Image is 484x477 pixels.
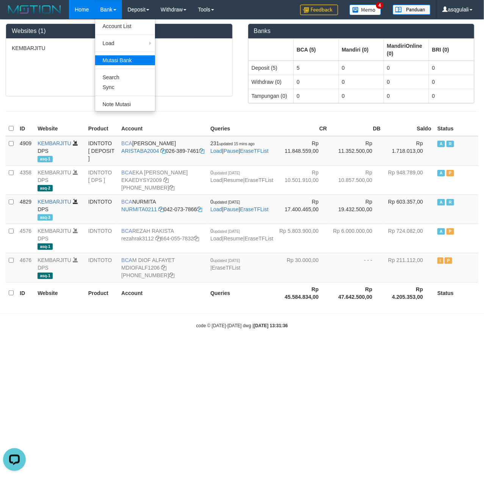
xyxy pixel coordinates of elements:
a: Note Mutasi [95,99,155,109]
td: Rp 17.400.465,00 [276,195,330,224]
td: 0 [429,89,474,103]
span: BCA [121,257,132,263]
td: Rp 1.718.013,00 [384,136,434,166]
button: Open LiveChat chat widget [3,3,26,26]
span: Running [446,199,454,206]
a: Copy EKAEDYSY2009 to clipboard [163,177,169,183]
a: Mutasi Bank [95,55,155,65]
a: EraseTFList [240,206,268,212]
td: DPS [34,253,85,282]
td: Rp 10.857.500,00 [330,165,384,195]
a: EraseTFList [212,265,240,271]
span: Inactive [437,257,443,264]
td: 4676 [17,253,34,282]
span: | | [210,199,269,212]
a: Pause [224,206,239,212]
span: Active [437,228,445,235]
td: - - - [330,253,384,282]
td: Deposit (5) [248,61,293,75]
span: BCA [121,169,132,176]
td: 0 [338,75,384,89]
th: Account [118,121,207,136]
span: 0 [210,169,240,176]
a: KEMBARJITU [38,169,71,176]
span: Paused [446,170,454,176]
a: NURMITA0211 [121,206,157,212]
span: Running [446,141,454,147]
th: Website [34,121,85,136]
a: Copy rezahrak3112 to clipboard [155,235,161,242]
td: Rp 19.432.500,00 [330,195,384,224]
th: Rp 45.584.834,00 [276,282,330,304]
th: Product [85,282,118,304]
span: Active [437,170,445,176]
a: Account List [95,21,155,31]
td: REZAH RAKISTA 664-055-7832 [118,224,207,253]
th: Group: activate to sort column ascending [338,39,384,61]
span: updated 15 mins ago [219,142,254,146]
td: Rp 10.501.910,00 [276,165,330,195]
a: Load [210,206,222,212]
td: 0 [293,89,338,103]
a: rezahrak3112 [121,235,154,242]
td: Rp 211.112,00 [384,253,434,282]
span: updated [DATE] [213,171,240,175]
a: Copy 7152165903 to clipboard [169,272,174,278]
a: Copy MDIOFALF1206 to clipboard [161,265,166,271]
td: 0 [429,75,474,89]
th: Group: activate to sort column ascending [293,39,338,61]
span: BCA [121,228,132,234]
a: Copy 6640557832 to clipboard [194,235,199,242]
a: KEMBARJITU [38,228,71,234]
a: KEMBARJITU [38,257,71,263]
th: ID [17,282,34,304]
span: | | [210,140,269,154]
a: KEMBARJITU [38,140,71,146]
td: IDNTOTO [85,224,118,253]
a: Copy 0263897461 to clipboard [199,148,204,154]
span: 0 [210,199,240,205]
td: Withdraw (0) [248,75,293,89]
td: Rp 5.803.900,00 [276,224,330,253]
td: DPS [34,224,85,253]
th: Product [85,121,118,136]
a: Load [210,148,222,154]
span: 0 [210,228,240,234]
a: Pause [224,148,239,154]
td: DPS [34,165,85,195]
a: MDIOFALF1206 [121,265,160,271]
td: 0 [338,89,384,103]
td: 0 [338,61,384,75]
img: MOTION_logo.png [6,4,63,15]
span: asq-2 [38,185,53,191]
td: Tampungan (0) [248,89,293,103]
span: updated [DATE] [213,259,240,263]
a: Sync [95,82,155,92]
td: 4829 [17,195,34,224]
th: Account [118,282,207,304]
span: BCA [121,199,132,205]
h3: Banks [254,28,469,35]
a: Load [95,38,155,48]
td: 5 [293,61,338,75]
a: Search [95,72,155,82]
span: 4 [376,2,384,9]
h3: Websites (1) [12,28,227,35]
th: Rp 4.205.353,00 [384,282,434,304]
td: 0 [384,89,429,103]
td: 0 [429,61,474,75]
img: Button%20Memo.svg [349,5,381,15]
td: Rp 30.000,00 [276,253,330,282]
span: 0 [210,257,240,263]
span: Active [437,141,445,147]
td: [PERSON_NAME] 026-389-7461 [118,136,207,166]
a: KEMBARJITU [38,199,71,205]
td: 0 [384,75,429,89]
a: EraseTFList [245,235,273,242]
span: Paused [446,228,454,235]
th: Group: activate to sort column ascending [384,39,429,61]
span: | [210,257,240,271]
span: BCA [121,140,132,146]
th: Group: activate to sort column ascending [248,39,293,61]
a: Copy 0420737866 to clipboard [197,206,202,212]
